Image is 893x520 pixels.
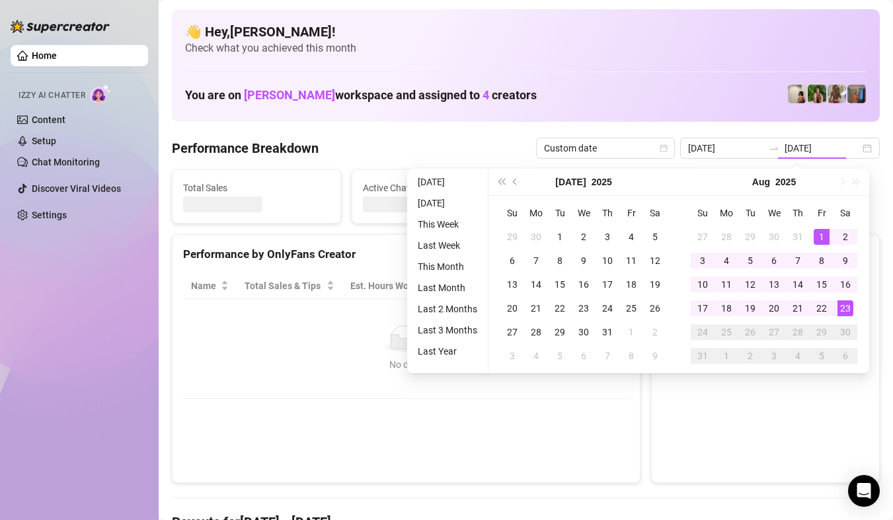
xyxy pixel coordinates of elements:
[848,475,880,507] div: Open Intercom Messenger
[245,279,324,293] span: Total Sales & Tips
[183,245,629,263] div: Performance by OnlyFans Creator
[183,273,237,299] th: Name
[191,279,218,293] span: Name
[543,181,689,195] span: Messages Sent
[662,245,869,263] div: Sales by OnlyFans Creator
[11,20,110,33] img: logo-BBDzfeDw.svg
[785,141,860,155] input: End date
[196,357,616,372] div: No data
[32,183,121,194] a: Discover Viral Videos
[808,85,826,103] img: Nathaniel
[363,181,510,195] span: Active Chats
[530,273,629,299] th: Chat Conversion
[769,143,779,153] span: to
[457,279,511,293] span: Sales / Hour
[185,22,867,41] h4: 👋 Hey, [PERSON_NAME] !
[172,139,319,157] h4: Performance Breakdown
[483,88,489,102] span: 4
[544,138,667,158] span: Custom date
[688,141,763,155] input: Start date
[185,41,867,56] span: Check what you achieved this month
[769,143,779,153] span: swap-right
[244,88,335,102] span: [PERSON_NAME]
[660,144,668,152] span: calendar
[32,157,100,167] a: Chat Monitoring
[183,181,330,195] span: Total Sales
[788,85,806,103] img: Ralphy
[32,114,65,125] a: Content
[847,85,866,103] img: Wayne
[32,136,56,146] a: Setup
[32,50,57,61] a: Home
[185,88,537,103] h1: You are on workspace and assigned to creators
[32,210,67,220] a: Settings
[19,89,85,102] span: Izzy AI Chatter
[91,84,111,103] img: AI Chatter
[449,273,529,299] th: Sales / Hour
[538,279,611,293] span: Chat Conversion
[237,273,342,299] th: Total Sales & Tips
[828,85,846,103] img: Nathaniel
[350,279,430,293] div: Est. Hours Worked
